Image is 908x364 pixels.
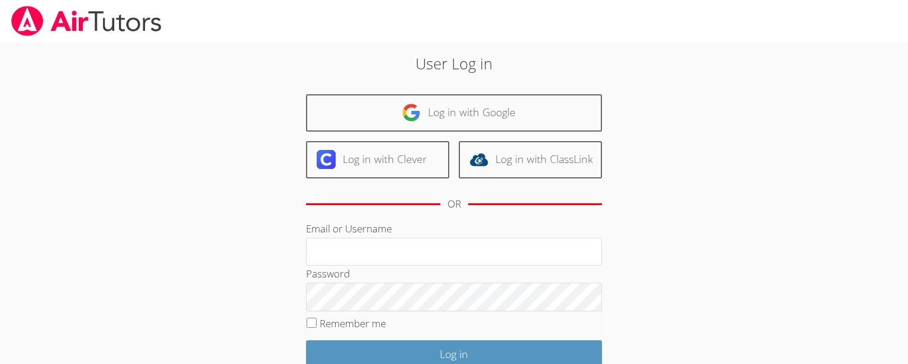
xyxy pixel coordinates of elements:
img: google-logo-50288ca7cdecda66e5e0955fdab243c47b7ad437acaf1139b6f446037453330a.svg [402,103,421,122]
label: Email or Username [306,222,392,235]
img: airtutors_banner-c4298cdbf04f3fff15de1276eac7730deb9818008684d7c2e4769d2f7ddbe033.png [10,6,163,36]
img: clever-logo-6eab21bc6e7a338710f1a6ff85c0baf02591cd810cc4098c63d3a4b26e2feb20.svg [317,150,336,169]
label: Password [306,267,350,280]
a: Log in with Clever [306,141,449,178]
a: Log in with ClassLink [459,141,602,178]
label: Remember me [320,317,386,330]
h2: User Log in [209,52,699,75]
a: Log in with Google [306,94,602,132]
div: OR [447,196,461,213]
img: classlink-logo-d6bb404cc1216ec64c9a2012d9dc4662098be43eaf13dc465df04b49fa7ab582.svg [469,150,488,169]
